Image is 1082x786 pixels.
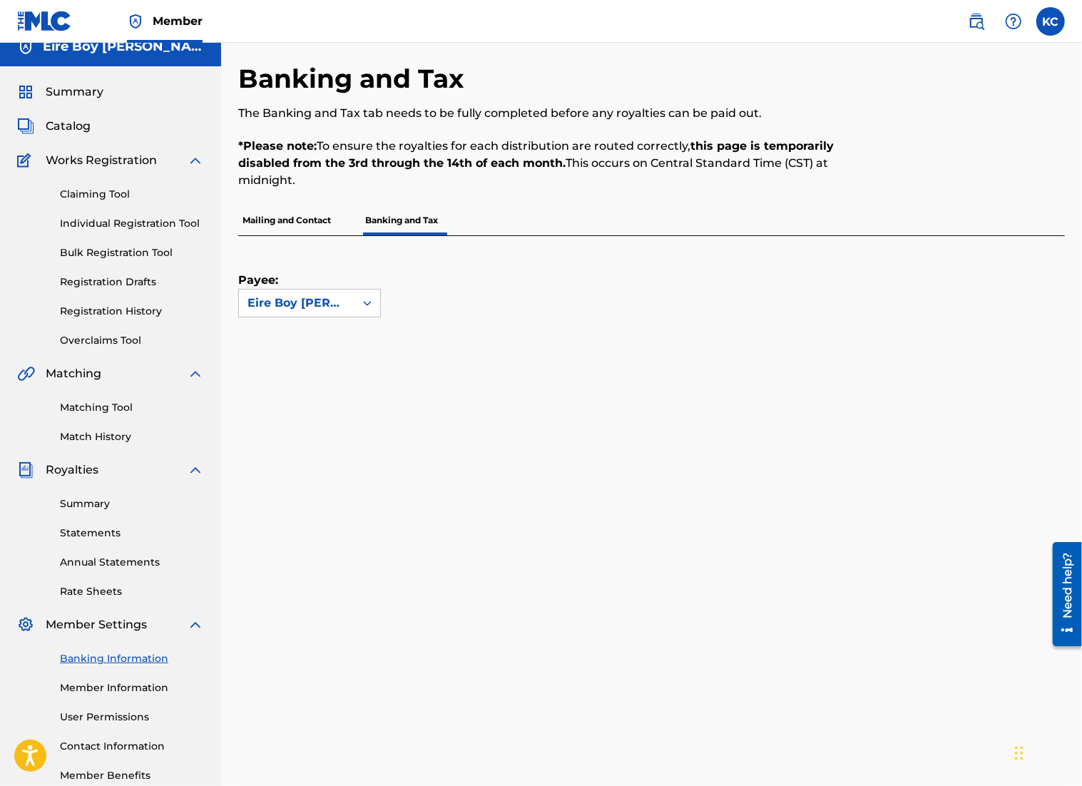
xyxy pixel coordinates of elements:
img: Matching [17,365,35,382]
img: Catalog [17,118,34,135]
a: User Permissions [60,710,204,725]
div: User Menu [1036,7,1065,36]
img: expand [187,152,204,169]
img: search [968,13,985,30]
a: Matching Tool [60,400,204,415]
a: Registration History [60,304,204,319]
img: Member Settings [17,616,34,633]
a: Registration Drafts [60,275,204,290]
img: Works Registration [17,152,36,169]
a: Rate Sheets [60,584,204,599]
span: Works Registration [46,152,157,169]
span: Matching [46,365,101,382]
a: Banking Information [60,651,204,666]
div: Drag [1015,732,1024,775]
img: help [1005,13,1022,30]
strong: *Please note: [238,139,317,153]
img: MLC Logo [17,11,72,31]
a: Member Benefits [60,768,204,783]
iframe: Chat Widget [1011,718,1082,786]
span: Catalog [46,118,91,135]
img: Royalties [17,461,34,479]
img: expand [187,461,204,479]
a: Bulk Registration Tool [60,245,204,260]
a: Summary [60,496,204,511]
p: The Banking and Tax tab needs to be fully completed before any royalties can be paid out. [238,105,874,122]
iframe: Tipalti Iframe [238,364,1031,753]
a: Statements [60,526,204,541]
p: To ensure the royalties for each distribution are routed correctly, This occurs on Central Standa... [238,138,874,189]
h2: Banking and Tax [238,63,471,95]
img: expand [187,616,204,633]
a: Public Search [962,7,991,36]
a: Contact Information [60,739,204,754]
p: Banking and Tax [361,205,442,235]
div: Help [999,7,1028,36]
img: Summary [17,83,34,101]
a: Claiming Tool [60,187,204,202]
a: Annual Statements [60,555,204,570]
span: Member Settings [46,616,147,633]
a: Overclaims Tool [60,333,204,348]
a: SummarySummary [17,83,103,101]
a: Member Information [60,680,204,695]
span: Royalties [46,461,98,479]
a: Match History [60,429,204,444]
a: Individual Registration Tool [60,216,204,231]
iframe: Resource Center [1042,536,1082,651]
img: expand [187,365,204,382]
span: Member [153,13,203,29]
img: Top Rightsholder [127,13,144,30]
label: Payee: [238,272,310,289]
p: Mailing and Contact [238,205,335,235]
a: CatalogCatalog [17,118,91,135]
span: Summary [46,83,103,101]
h5: Eire Boy Malek [43,39,204,55]
img: Accounts [17,39,34,56]
div: Eire Boy [PERSON_NAME] [247,295,346,312]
